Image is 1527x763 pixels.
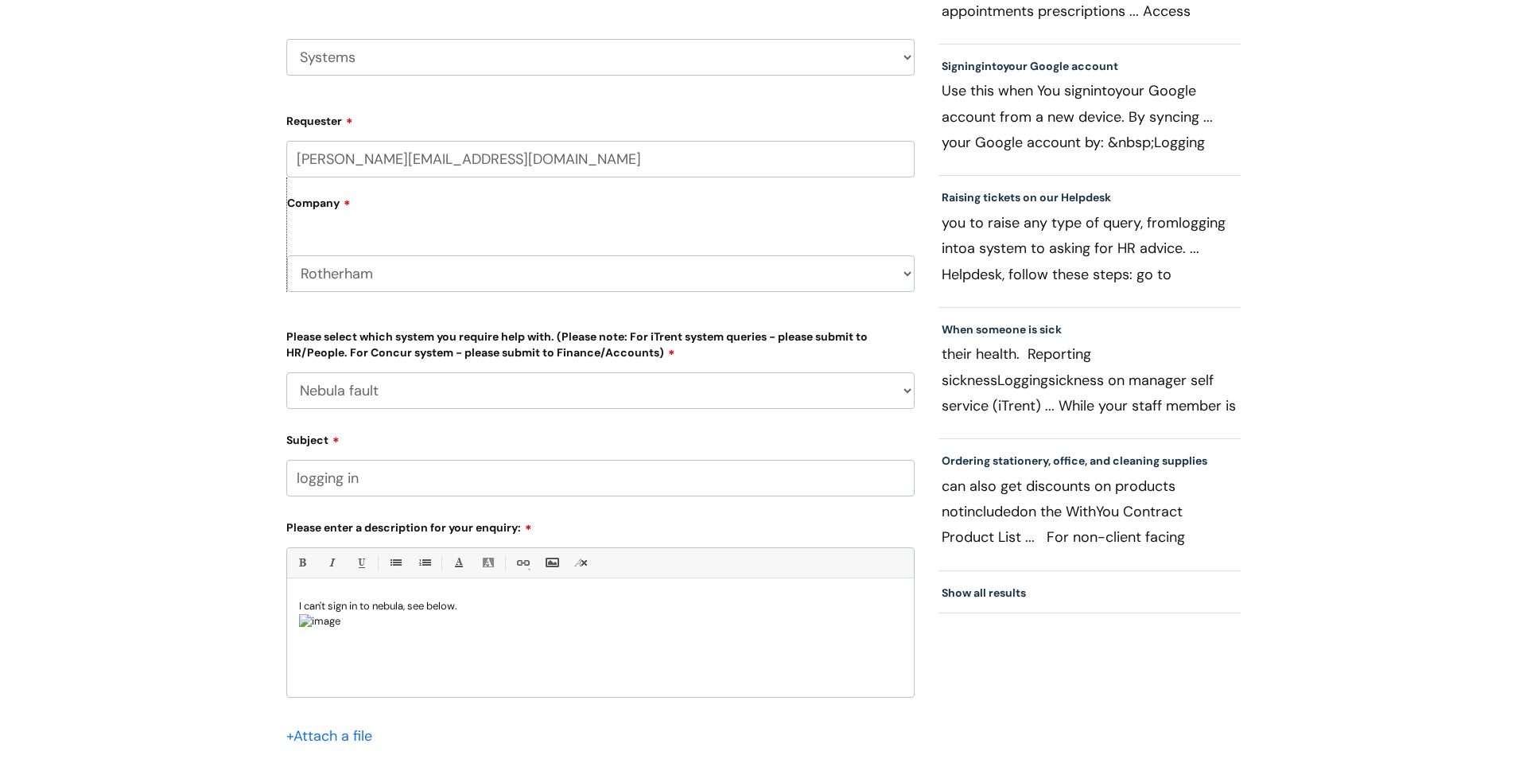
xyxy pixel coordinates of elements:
[286,726,293,745] span: +
[942,454,1207,468] a: Ordering stationery, office, and cleaning supplies
[1154,133,1205,152] span: Logging
[287,191,915,227] label: Company
[286,723,382,749] div: Attach a file
[964,502,1020,521] span: included
[571,553,591,573] a: Remove formatting (Ctrl-\)
[299,614,340,629] img: image
[299,599,902,629] p: I can't sign in to nebula, see below.
[981,59,1003,73] span: into
[942,210,1238,286] p: you to raise any type of query, from a system to asking for HR advice. ... Helpdesk, follow these...
[351,553,371,573] a: Underline(Ctrl-U)
[542,553,561,573] a: Insert Image...
[942,190,1111,204] a: Raising tickets on our Helpdesk
[385,553,405,573] a: • Unordered List (Ctrl-Shift-7)
[942,78,1238,154] p: Use this when You sign your Google account from a new device. By syncing ... your Google account ...
[942,322,1062,337] a: When someone is sick
[997,371,1048,390] span: Logging
[286,109,915,128] label: Requester
[942,586,1026,600] a: Show all results
[286,141,915,177] input: Email
[414,553,434,573] a: 1. Ordered List (Ctrl-Shift-8)
[478,553,498,573] a: Back Color
[942,473,1238,550] p: can also get discounts on products not on the WithYou Contract Product List ... For non-client fa...
[286,327,915,360] label: Please select which system you require help with. (Please note: For iTrent system queries - pleas...
[942,239,967,258] span: into
[942,341,1238,418] p: their health. Reporting sickness sickness on manager self service (iTrent) ... While your staff m...
[286,428,915,447] label: Subject
[512,553,532,573] a: Link
[449,553,468,573] a: Font Color
[1179,213,1226,232] span: logging
[321,553,341,573] a: Italic (Ctrl-I)
[942,59,1118,73] a: Signingintoyour Google account
[286,516,915,535] label: Please enter a description for your enquiry:
[292,553,312,573] a: Bold (Ctrl-B)
[1090,81,1115,100] span: into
